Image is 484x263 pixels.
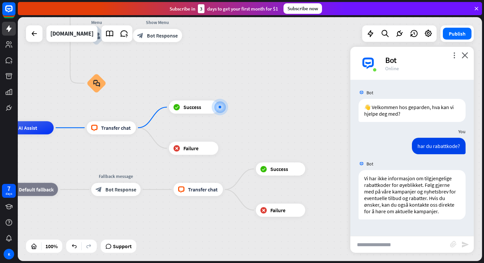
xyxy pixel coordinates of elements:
[366,90,373,96] span: Bot
[43,241,60,251] div: 100%
[128,19,187,26] div: Show Menu
[91,125,98,131] i: block_livechat
[105,186,136,193] span: Bot Response
[178,186,185,193] i: block_livechat
[443,28,471,40] button: Publish
[173,104,180,110] i: block_success
[412,138,466,154] div: har du rabattkode?
[5,3,25,22] button: Open LiveChat chat widget
[137,32,144,39] i: block_bot_response
[173,145,180,152] i: block_failure
[50,25,94,42] div: geparden.no
[6,191,12,196] div: days
[260,166,267,172] i: block_success
[19,186,54,193] span: Default fallback
[462,52,468,58] i: close
[86,173,146,180] div: Fallback message
[113,241,132,251] span: Support
[385,65,466,72] div: Online
[364,175,460,215] p: Vi har ikke informasjon om tilgjengelige rabattkoder for øyeblikket. Følg gjerne med på våre kamp...
[359,99,466,122] div: 👋 Velkommen hos geparden, hva kan vi hjelpe deg med?
[270,207,285,214] span: Failure
[2,184,16,198] a: 7 days
[18,125,37,131] span: AI Assist
[183,145,199,152] span: Failure
[188,186,218,193] span: Transfer chat
[95,186,102,193] i: block_bot_response
[147,32,178,39] span: Bot Response
[93,80,100,87] i: block_faq
[458,129,466,134] span: You
[101,125,131,131] span: Transfer chat
[4,249,14,259] div: K
[451,52,457,58] i: more_vert
[385,55,466,65] div: Bot
[77,19,116,26] div: Menu
[198,4,204,13] div: 3
[183,104,201,110] span: Success
[260,207,267,214] i: block_failure
[366,161,373,167] span: Bot
[450,241,457,248] i: block_attachment
[7,186,11,191] div: 7
[270,166,288,172] span: Success
[461,241,469,248] i: send
[283,3,322,14] div: Subscribe now
[170,4,278,13] div: Subscribe in days to get your first month for $1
